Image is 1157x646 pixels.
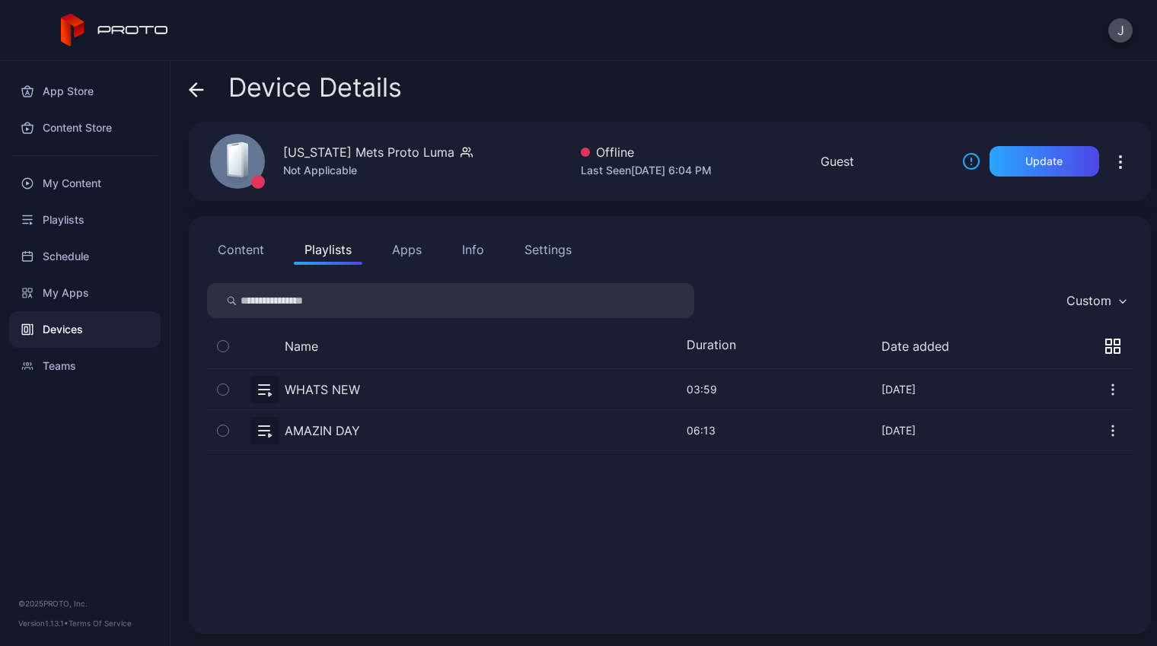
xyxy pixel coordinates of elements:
button: Update [990,146,1099,177]
div: [US_STATE] Mets Proto Luma [283,143,454,161]
a: Terms Of Service [69,619,132,628]
div: Duration [687,337,747,355]
button: Content [207,234,275,265]
button: Apps [381,234,432,265]
span: Version 1.13.1 • [18,619,69,628]
div: Settings [524,240,572,259]
button: Custom [1059,283,1133,318]
div: Guest [821,152,854,170]
div: © 2025 PROTO, Inc. [18,597,151,609]
span: Device Details [228,73,402,102]
div: Offline [581,143,712,161]
a: Schedule [9,238,161,275]
a: My Apps [9,275,161,311]
a: App Store [9,73,161,110]
a: Teams [9,348,161,384]
a: Content Store [9,110,161,146]
div: Info [462,240,484,259]
button: Info [451,234,495,265]
button: Settings [514,234,582,265]
button: Playlists [294,234,362,265]
button: Name [285,339,318,354]
div: Custom [1066,293,1111,308]
button: Date added [881,339,949,354]
div: Update [1025,155,1063,167]
a: Playlists [9,202,161,238]
a: My Content [9,165,161,202]
div: Not Applicable [283,161,473,180]
a: Devices [9,311,161,348]
div: Last Seen [DATE] 6:04 PM [581,161,712,180]
button: J [1108,18,1133,43]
